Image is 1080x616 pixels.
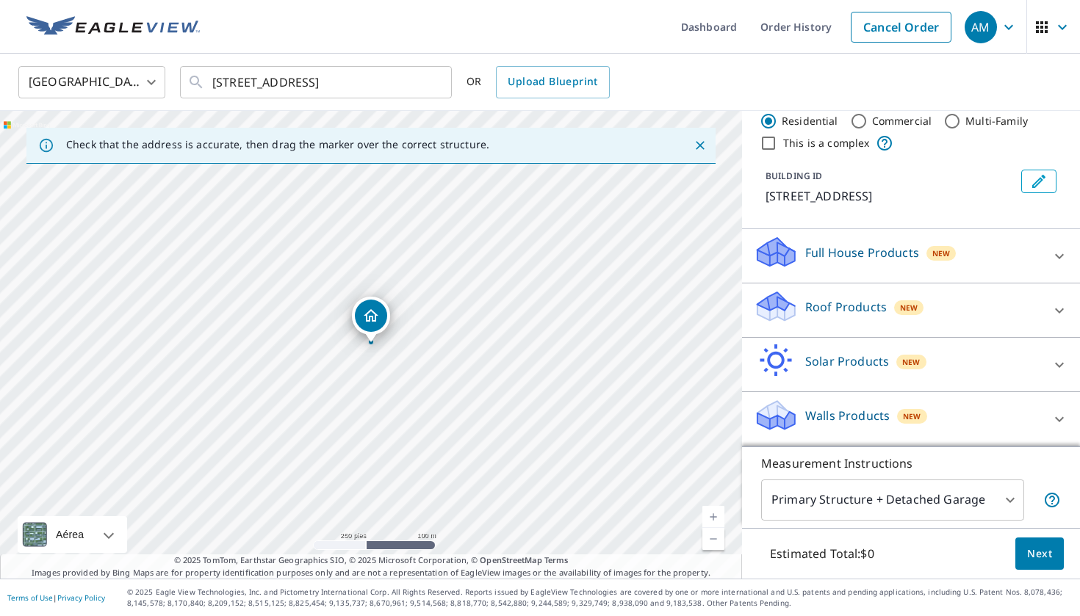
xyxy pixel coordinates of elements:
p: Walls Products [805,407,890,424]
div: Walls ProductsNew [754,398,1068,440]
button: Close [691,136,710,155]
div: OR [467,66,610,98]
div: Solar ProductsNew [754,344,1068,385]
a: Nivel actual 17, ampliar [702,506,724,528]
img: EV Logo [26,16,200,38]
p: Measurement Instructions [761,454,1061,472]
p: Full House Products [805,244,919,261]
div: AM [965,11,997,43]
label: Commercial [872,114,932,128]
a: Nivel actual 17, alejar [702,528,724,550]
span: © 2025 TomTom, Earthstar Geographics SIO, © 2025 Microsoft Corporation, © [174,554,569,567]
span: Next [1027,545,1052,563]
span: New [902,356,920,368]
span: New [900,302,918,314]
div: Roof ProductsNew [754,289,1068,331]
p: Roof Products [805,298,887,316]
input: Search by address or latitude-longitude [212,62,422,103]
div: [GEOGRAPHIC_DATA] [18,62,165,103]
span: Upload Blueprint [508,73,597,91]
p: Check that the address is accurate, then drag the marker over the correct structure. [66,138,489,151]
p: © 2025 Eagle View Technologies, Inc. and Pictometry International Corp. All Rights Reserved. Repo... [127,587,1073,609]
p: | [7,593,105,602]
p: BUILDING ID [766,170,822,182]
a: OpenStreetMap [480,554,541,565]
p: Solar Products [805,352,889,370]
a: Terms [544,554,569,565]
div: Full House ProductsNew [754,235,1068,277]
span: Your report will include the primary structure and a detached garage if one exists. [1043,491,1061,509]
button: Next [1015,537,1064,570]
span: New [903,410,921,422]
button: Edit building 1 [1021,170,1056,193]
label: This is a complex [783,136,870,151]
div: Dropped pin, building 1, Residential property, 19340 NW 46th Ave Miami Gardens, FL 33055 [352,297,390,342]
a: Cancel Order [851,12,951,43]
div: Aérea [18,516,127,553]
p: Estimated Total: $0 [758,537,886,570]
label: Residential [782,114,838,128]
a: Terms of Use [7,593,53,603]
div: Primary Structure + Detached Garage [761,479,1024,521]
span: New [932,247,950,259]
p: [STREET_ADDRESS] [766,187,1015,205]
a: Upload Blueprint [496,66,609,98]
label: Multi-Family [965,114,1028,128]
div: Aérea [51,516,88,553]
a: Privacy Policy [57,593,105,603]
